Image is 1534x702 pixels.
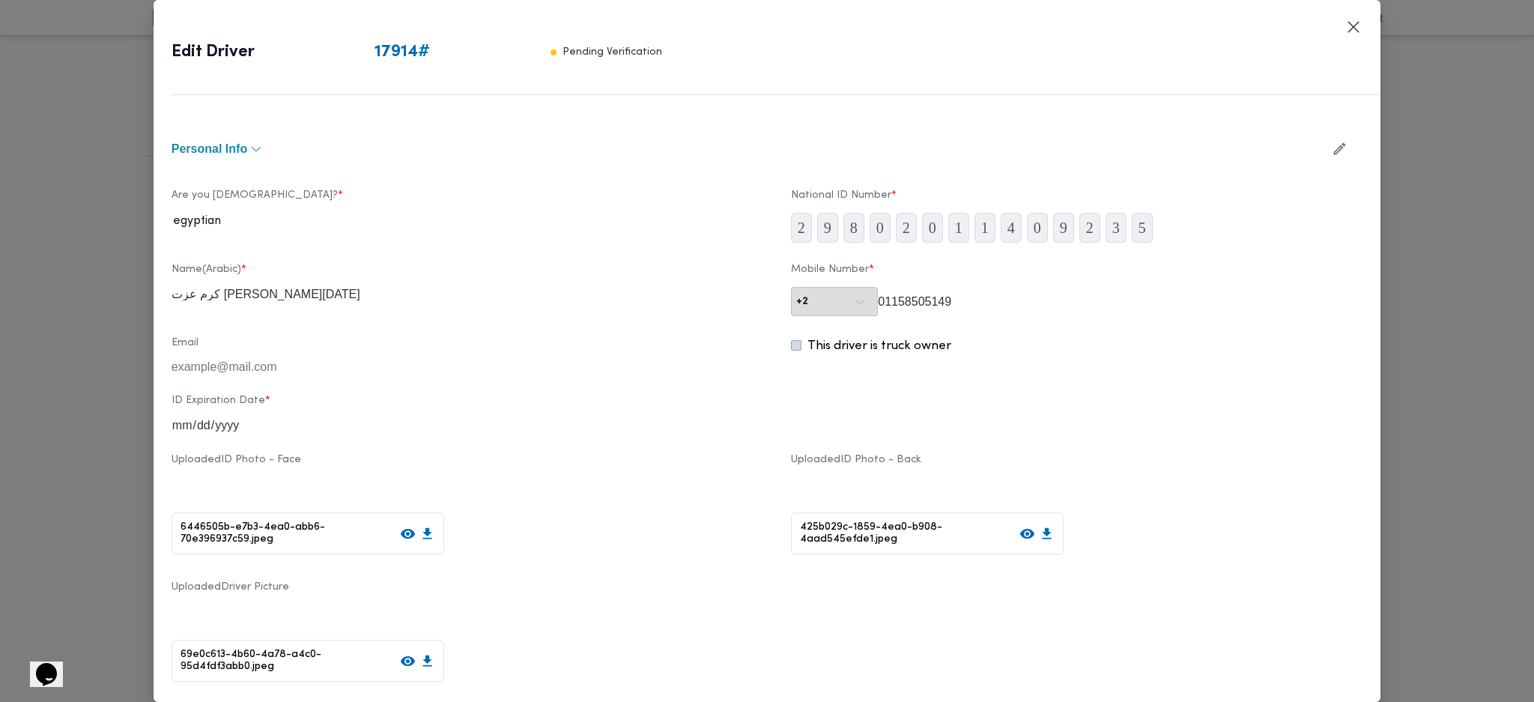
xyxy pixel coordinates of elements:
label: Uploaded ID Photo - Back [791,454,921,477]
span: 17914 # [375,40,430,64]
div: 69e0c613-4b60-4a78-a4c0-95d4fdf3abb0.jpeg [172,640,444,682]
button: Closes this modal window [1344,18,1362,36]
iframe: chat widget [15,642,63,687]
label: Name(Arabic) [172,264,743,287]
div: Edit Driver [172,18,662,87]
label: Are you [DEMOGRAPHIC_DATA]? [172,190,743,213]
label: Uploaded ID Photo - Face [172,454,301,477]
label: Email [172,337,743,360]
input: مثال: محمد أحمد محمود [172,287,743,300]
button: Personal Info [172,143,1317,155]
input: DD/MM/YYY [172,418,743,433]
div: 6446505b-e7b3-4ea0-abb6-70e396937c59.jpeg [172,512,444,554]
label: Mobile Number [791,264,1362,287]
div: 425b029c-1859-4ea0-b908-4aad545efde1.jpeg [791,512,1064,554]
input: example@mail.com [172,360,743,374]
label: Uploaded Driver Picture [172,581,289,605]
label: National ID Number [791,190,1362,213]
label: ID Expiration Date [172,395,743,418]
p: Pending Verification [563,40,662,64]
input: 0100000000 [878,295,1362,309]
span: Personal Info [172,143,247,155]
label: This driver is truck owner [807,339,951,354]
